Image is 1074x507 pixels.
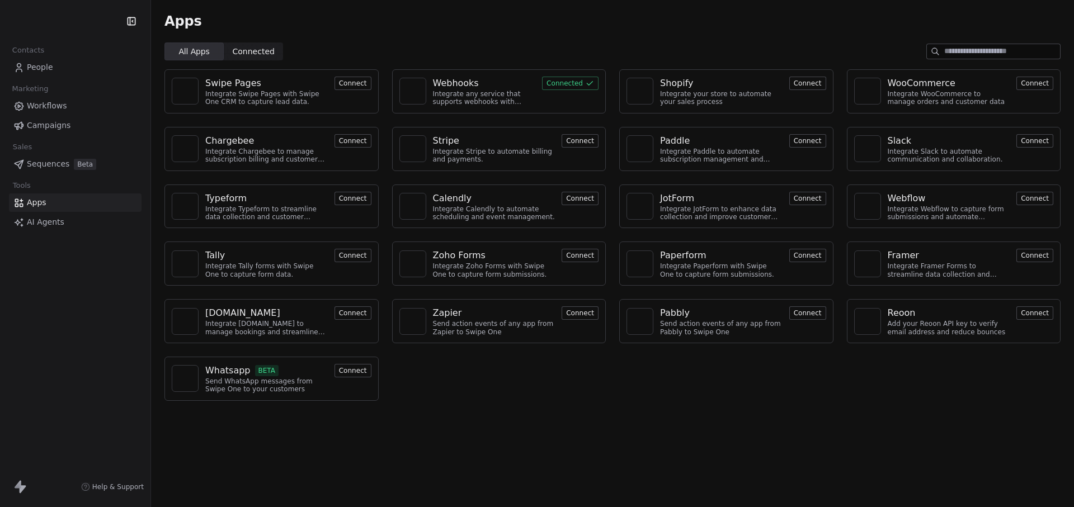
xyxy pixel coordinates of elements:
a: Connect [562,250,599,260]
div: JotForm [660,192,694,205]
a: JotForm [660,192,783,205]
a: NA [854,78,881,105]
img: NA [177,198,194,215]
a: Calendly [433,192,555,205]
img: NA [632,313,648,330]
div: Integrate WooCommerce to manage orders and customer data [888,90,1010,106]
a: Swipe Pages [205,77,328,90]
button: Connect [562,192,599,205]
a: Shopify [660,77,783,90]
div: Integrate Swipe Pages with Swipe One CRM to capture lead data. [205,90,328,106]
a: Zapier [433,306,555,320]
button: Connect [789,77,826,90]
a: Connect [335,250,371,260]
button: Connect [789,134,826,148]
a: [DOMAIN_NAME] [205,306,328,320]
div: Integrate Stripe to automate billing and payments. [433,148,555,164]
button: Connect [335,77,371,90]
div: Integrate Typeform to streamline data collection and customer engagement. [205,205,328,221]
span: Marketing [7,80,53,97]
div: Typeform [205,192,247,205]
div: Swipe Pages [205,77,261,90]
a: NA [399,250,426,277]
div: Integrate any service that supports webhooks with Swipe One to capture and automate data workflows. [433,90,536,106]
div: Calendly [433,192,472,205]
a: Workflows [9,97,142,115]
a: NA [626,250,653,277]
a: NA [854,250,881,277]
span: Tools [8,177,35,194]
div: Integrate Paddle to automate subscription management and customer engagement. [660,148,783,164]
div: Shopify [660,77,694,90]
a: NA [854,135,881,162]
div: Slack [888,134,911,148]
a: Slack [888,134,1010,148]
div: Integrate Webflow to capture form submissions and automate customer engagement. [888,205,1010,221]
a: WhatsappBETA [205,364,328,377]
div: Reoon [888,306,916,320]
button: Connect [1016,134,1053,148]
button: Connect [789,249,826,262]
img: NA [177,313,194,330]
a: Webhooks [433,77,536,90]
a: NA [626,193,653,220]
div: Integrate Tally forms with Swipe One to capture form data. [205,262,328,278]
button: Connect [335,249,371,262]
a: Campaigns [9,116,142,135]
a: SequencesBeta [9,155,142,173]
div: Integrate Calendly to automate scheduling and event management. [433,205,555,221]
a: NA [172,78,199,105]
div: Integrate Slack to automate communication and collaboration. [888,148,1010,164]
div: Framer [888,249,919,262]
button: Connected [542,77,599,90]
a: NA [172,250,199,277]
img: NA [404,140,421,157]
a: NA [626,135,653,162]
a: Stripe [433,134,555,148]
div: Add your Reoon API key to verify email address and reduce bounces [888,320,1010,336]
div: Webhooks [433,77,479,90]
a: Connect [562,307,599,318]
span: Campaigns [27,120,70,131]
img: NA [859,140,876,157]
a: NA [172,193,199,220]
a: Connect [335,365,371,376]
div: [DOMAIN_NAME] [205,306,280,320]
a: Paddle [660,134,783,148]
div: Chargebee [205,134,254,148]
a: Connect [789,307,826,318]
div: Tally [205,249,225,262]
a: Connect [335,307,371,318]
span: Connected [233,46,275,58]
a: Connect [335,135,371,146]
button: Connect [335,306,371,320]
span: Sequences [27,158,69,170]
div: Paperform [660,249,706,262]
span: Contacts [7,42,49,59]
img: NA [177,255,194,272]
span: Apps [27,197,46,209]
div: Send action events of any app from Pabbly to Swipe One [660,320,783,336]
a: Pabbly [660,306,783,320]
img: NA [859,255,876,272]
img: NA [404,198,421,215]
a: Connect [1016,78,1053,88]
a: Paperform [660,249,783,262]
button: Connect [335,364,371,377]
img: NA [404,83,421,99]
a: Connect [562,193,599,203]
a: Connect [789,78,826,88]
a: Reoon [888,306,1010,320]
span: Workflows [27,100,67,112]
span: Beta [74,159,96,170]
div: Pabbly [660,306,690,320]
span: Help & Support [92,482,144,491]
span: Apps [164,13,202,30]
span: AI Agents [27,216,64,228]
div: Paddle [660,134,690,148]
a: NA [172,135,199,162]
a: Typeform [205,192,328,205]
img: NA [632,140,648,157]
img: NA [859,313,876,330]
img: NA [404,313,421,330]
